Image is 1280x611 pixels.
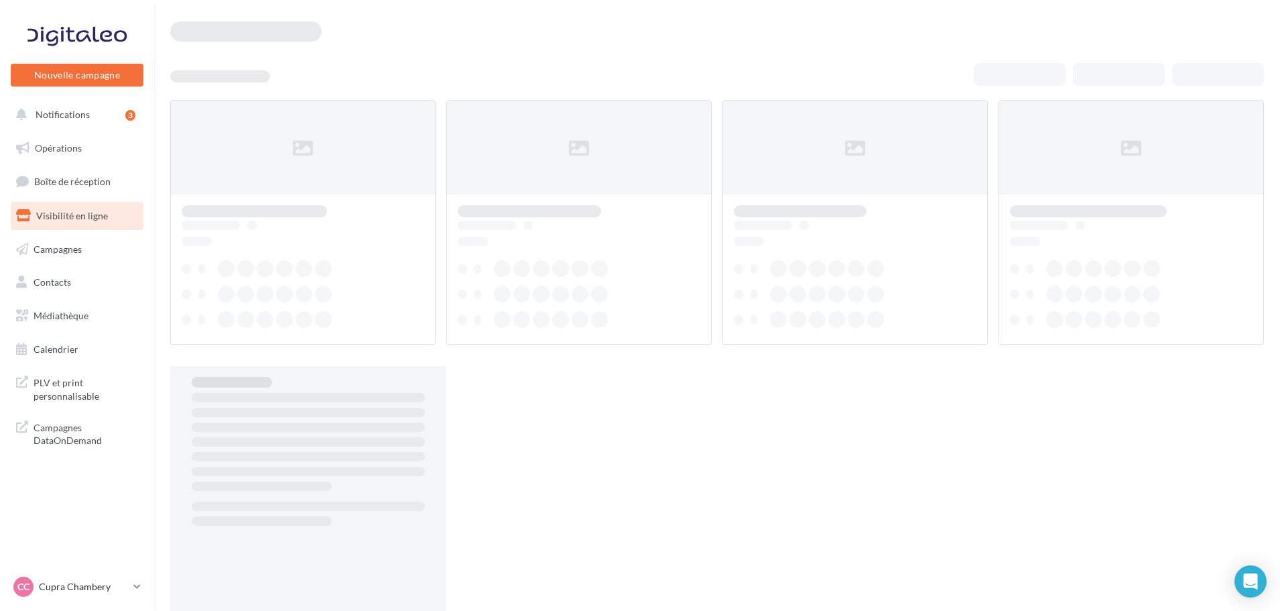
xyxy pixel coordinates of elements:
[8,101,141,129] button: Notifications 3
[34,419,138,447] span: Campagnes DataOnDemand
[34,176,111,187] span: Boîte de réception
[8,302,146,330] a: Médiathèque
[8,368,146,408] a: PLV et print personnalisable
[36,109,90,120] span: Notifications
[8,167,146,196] a: Boîte de réception
[125,110,135,121] div: 3
[39,580,128,594] p: Cupra Chambery
[34,343,78,355] span: Calendrier
[1234,565,1267,598] div: Open Intercom Messenger
[8,413,146,453] a: Campagnes DataOnDemand
[8,134,146,162] a: Opérations
[11,574,143,600] a: CC Cupra Chambery
[8,268,146,296] a: Contacts
[8,235,146,264] a: Campagnes
[35,142,82,154] span: Opérations
[34,374,138,402] span: PLV et print personnalisable
[36,210,108,221] span: Visibilité en ligne
[34,276,71,288] span: Contacts
[8,335,146,364] a: Calendrier
[8,202,146,230] a: Visibilité en ligne
[11,64,143,87] button: Nouvelle campagne
[34,310,88,321] span: Médiathèque
[17,580,29,594] span: CC
[34,243,82,254] span: Campagnes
